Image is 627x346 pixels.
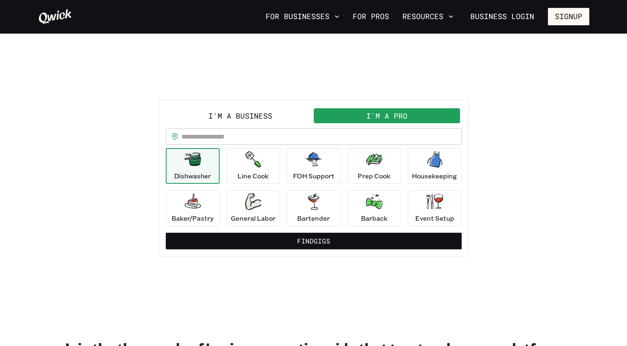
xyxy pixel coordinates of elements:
[166,148,220,184] button: Dishwasher
[231,213,276,223] p: General Labor
[237,171,269,181] p: Line Cook
[347,148,401,184] button: Prep Cook
[262,10,343,24] button: For Businesses
[399,10,457,24] button: Resources
[287,148,341,184] button: FOH Support
[349,10,392,24] a: For Pros
[166,190,220,226] button: Baker/Pastry
[226,148,280,184] button: Line Cook
[408,190,462,226] button: Event Setup
[415,213,454,223] p: Event Setup
[358,171,390,181] p: Prep Cook
[174,171,211,181] p: Dishwasher
[548,8,589,25] button: Signup
[226,190,280,226] button: General Labor
[412,171,457,181] p: Housekeeping
[408,148,462,184] button: Housekeeping
[463,8,541,25] a: Business Login
[293,171,334,181] p: FOH Support
[172,213,213,223] p: Baker/Pastry
[314,108,460,123] button: I'm a Pro
[347,190,401,226] button: Barback
[167,108,314,123] button: I'm a Business
[287,190,341,226] button: Bartender
[159,75,469,91] h2: PICK UP A SHIFT!
[361,213,387,223] p: Barback
[166,233,462,249] button: FindGigs
[297,213,330,223] p: Bartender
